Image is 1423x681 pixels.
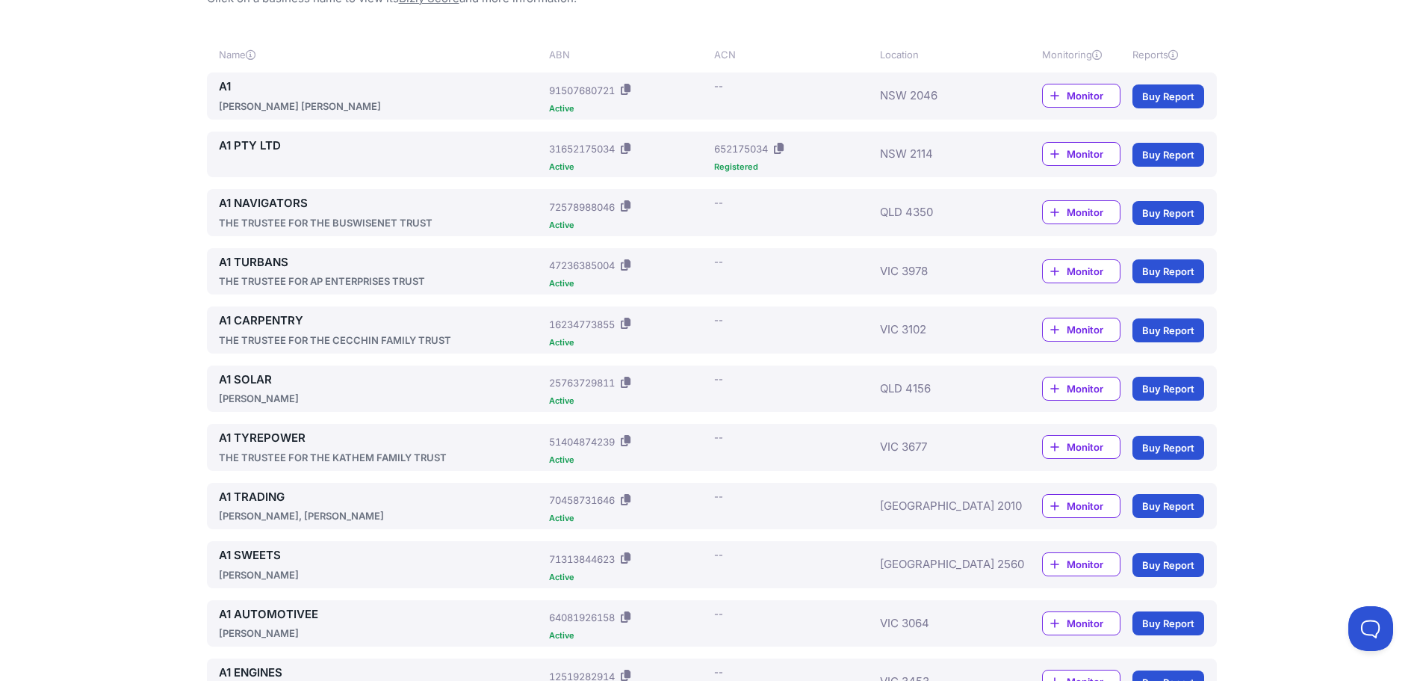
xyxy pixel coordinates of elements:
a: Monitor [1042,611,1120,635]
div: ACN [714,47,873,62]
a: Monitor [1042,259,1120,283]
a: A1 SOLAR [219,372,544,389]
div: Registered [714,163,873,171]
div: -- [714,195,723,210]
div: Active [549,280,708,288]
div: Active [549,573,708,582]
div: [PERSON_NAME] [219,391,544,406]
div: VIC 3064 [880,606,998,641]
a: Monitor [1042,435,1120,459]
a: Buy Report [1132,494,1204,518]
a: Buy Report [1132,259,1204,283]
div: -- [714,547,723,562]
div: QLD 4156 [880,372,998,407]
span: Monitor [1067,557,1120,572]
span: Monitor [1067,205,1120,220]
div: 51404874239 [549,434,615,449]
div: 25763729811 [549,375,615,390]
div: Reports [1132,47,1204,62]
div: THE TRUSTEE FOR THE KATHEM FAMILY TRUST [219,450,544,465]
div: THE TRUSTEE FOR THE CECCHIN FAMILY TRUST [219,333,544,348]
div: 71313844623 [549,552,615,567]
a: Monitor [1042,377,1120,401]
div: [PERSON_NAME] [219,567,544,582]
div: Active [549,221,708,229]
span: Monitor [1067,381,1120,396]
div: 31652175034 [549,141,615,156]
div: -- [714,312,723,327]
a: Monitor [1042,200,1120,224]
span: Monitor [1067,616,1120,631]
div: -- [714,372,723,386]
span: Monitor [1067,499,1120,514]
span: Monitor [1067,322,1120,337]
div: ABN [549,47,708,62]
iframe: Toggle Customer Support [1348,606,1393,651]
a: Buy Report [1132,553,1204,577]
div: Active [549,105,708,113]
a: Monitor [1042,494,1120,518]
div: THE TRUSTEE FOR THE BUSWISENET TRUST [219,215,544,230]
div: -- [714,78,723,93]
div: [PERSON_NAME] [219,626,544,641]
div: [GEOGRAPHIC_DATA] 2010 [880,489,998,524]
div: 652175034 [714,141,768,156]
a: Buy Report [1132,436,1204,460]
div: -- [714,254,723,269]
div: [GEOGRAPHIC_DATA] 2560 [880,547,998,582]
a: A1 AUTOMOTIVEE [219,606,544,623]
span: Monitor [1067,147,1120,161]
a: Buy Report [1132,377,1204,401]
a: A1 CARPENTRY [219,312,544,330]
a: A1 TRADING [219,489,544,506]
a: A1 TURBANS [219,254,544,271]
div: VIC 3102 [880,312,998,348]
a: Buy Report [1132,143,1204,167]
a: Buy Report [1132,611,1204,635]
div: 64081926158 [549,610,615,625]
div: Active [549,163,708,171]
div: Active [549,514,708,523]
a: Monitor [1042,552,1120,576]
div: Location [880,47,998,62]
span: Monitor [1067,440,1120,454]
div: Active [549,339,708,347]
span: Monitor [1067,88,1120,103]
div: Active [549,397,708,405]
div: VIC 3978 [880,254,998,289]
a: A1 TYREPOWER [219,430,544,447]
a: Monitor [1042,84,1120,108]
div: Name [219,47,544,62]
div: 47236385004 [549,258,615,273]
div: 72578988046 [549,200,615,215]
div: 70458731646 [549,493,615,508]
div: THE TRUSTEE FOR AP ENTERPRISES TRUST [219,274,544,289]
div: 91507680721 [549,83,615,98]
a: Buy Report [1132,318,1204,342]
a: Buy Report [1132,201,1204,225]
div: -- [714,606,723,621]
div: Active [549,632,708,640]
div: NSW 2046 [880,78,998,114]
div: [PERSON_NAME] [PERSON_NAME] [219,99,544,114]
div: Active [549,456,708,464]
a: A1 PTY LTD [219,138,544,155]
div: [PERSON_NAME], [PERSON_NAME] [219,508,544,523]
div: -- [714,430,723,445]
div: Monitoring [1042,47,1120,62]
div: -- [714,665,723,680]
div: -- [714,489,723,504]
div: 16234773855 [549,317,615,332]
a: Buy Report [1132,84,1204,108]
a: A1 SWEETS [219,547,544,564]
div: NSW 2114 [880,138,998,172]
a: Monitor [1042,318,1120,342]
a: A1 NAVIGATORS [219,195,544,212]
div: VIC 3677 [880,430,998,465]
div: QLD 4350 [880,195,998,230]
a: Monitor [1042,142,1120,166]
span: Monitor [1067,264,1120,279]
a: A1 [219,78,544,96]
